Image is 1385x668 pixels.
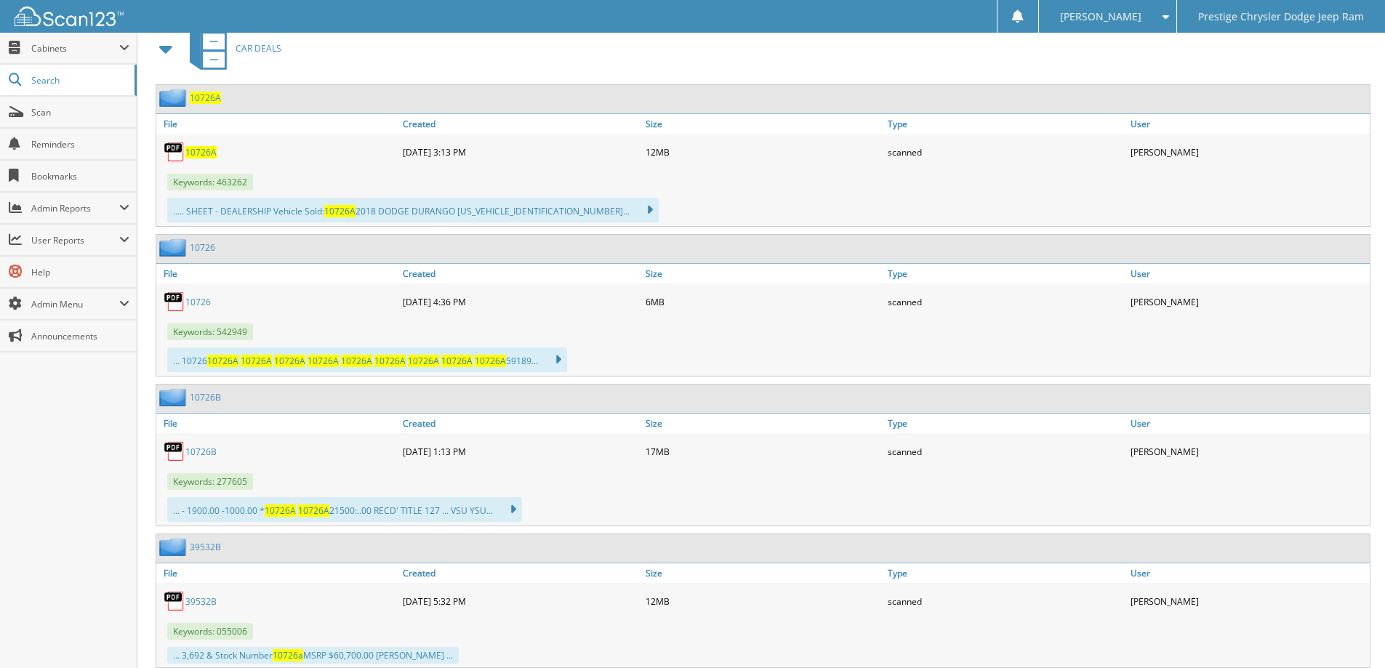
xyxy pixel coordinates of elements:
[167,323,253,340] span: Keywords: 542949
[167,497,522,522] div: ... - 1900.00 -1000.00 * 21500:..00 RECD' TITLE 127 ... VSU YSU...
[884,114,1127,134] a: Type
[1127,587,1370,616] div: [PERSON_NAME]
[1198,12,1364,21] span: Prestige Chrysler Dodge Jeep Ram
[167,473,253,490] span: Keywords: 277605
[164,440,185,462] img: PDF.png
[241,355,272,367] span: 10726A
[167,198,659,222] div: ..... SHEET - DEALERSHIP Vehicle Sold: 2018 DODGE DURANGO [US_VEHICLE_IDENTIFICATION_NUMBER]...
[1127,264,1370,283] a: User
[642,437,885,466] div: 17MB
[181,20,281,77] a: CAR DEALS
[185,296,211,308] a: 10726
[185,446,217,458] a: 10726B
[399,114,642,134] a: Created
[1127,414,1370,433] a: User
[884,414,1127,433] a: Type
[31,266,129,278] span: Help
[884,264,1127,283] a: Type
[399,587,642,616] div: [DATE] 5:32 PM
[31,74,127,86] span: Search
[31,298,119,310] span: Admin Menu
[341,355,372,367] span: 10726A
[1127,437,1370,466] div: [PERSON_NAME]
[15,7,124,26] img: scan123-logo-white.svg
[399,563,642,583] a: Created
[236,42,281,55] span: CAR DEALS
[156,414,399,433] a: File
[884,437,1127,466] div: scanned
[399,264,642,283] a: Created
[324,205,356,217] span: 10726A
[1127,114,1370,134] a: User
[164,590,185,612] img: PDF.png
[1312,598,1385,668] iframe: Chat Widget
[156,264,399,283] a: File
[167,347,567,372] div: ... 10726 59189...
[31,202,119,214] span: Admin Reports
[159,89,190,107] img: folder2.png
[298,504,329,517] span: 10726A
[265,504,296,517] span: 10726A
[167,623,253,640] span: Keywords: 055006
[399,137,642,166] div: [DATE] 3:13 PM
[31,106,129,118] span: Scan
[159,538,190,556] img: folder2.png
[31,138,129,150] span: Reminders
[399,437,642,466] div: [DATE] 1:13 PM
[642,287,885,316] div: 6MB
[642,587,885,616] div: 12MB
[642,563,885,583] a: Size
[167,647,459,664] div: ... 3,692 & Stock Number MSRP $60,700.00 [PERSON_NAME] ...
[642,114,885,134] a: Size
[884,563,1127,583] a: Type
[31,170,129,182] span: Bookmarks
[642,414,885,433] a: Size
[884,287,1127,316] div: scanned
[1127,137,1370,166] div: [PERSON_NAME]
[190,391,221,403] a: 10726B
[31,234,119,246] span: User Reports
[884,587,1127,616] div: scanned
[190,241,215,254] a: 10726
[441,355,473,367] span: 10726A
[164,291,185,313] img: PDF.png
[31,42,119,55] span: Cabinets
[207,355,238,367] span: 10726A
[167,174,253,190] span: Keywords: 463262
[164,141,185,163] img: PDF.png
[273,649,303,661] span: 10726a
[642,137,885,166] div: 12MB
[1127,287,1370,316] div: [PERSON_NAME]
[399,414,642,433] a: Created
[185,146,217,158] a: 10726A
[159,388,190,406] img: folder2.png
[31,330,129,342] span: Announcements
[185,595,217,608] a: 39532B
[156,114,399,134] a: File
[884,137,1127,166] div: scanned
[159,238,190,257] img: folder2.png
[308,355,339,367] span: 10726A
[190,541,221,553] a: 39532B
[190,92,221,104] a: 10726A
[374,355,406,367] span: 10726A
[408,355,439,367] span: 10726A
[1127,563,1370,583] a: User
[399,287,642,316] div: [DATE] 4:36 PM
[156,563,399,583] a: File
[475,355,506,367] span: 10726A
[1060,12,1141,21] span: [PERSON_NAME]
[274,355,305,367] span: 10726A
[642,264,885,283] a: Size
